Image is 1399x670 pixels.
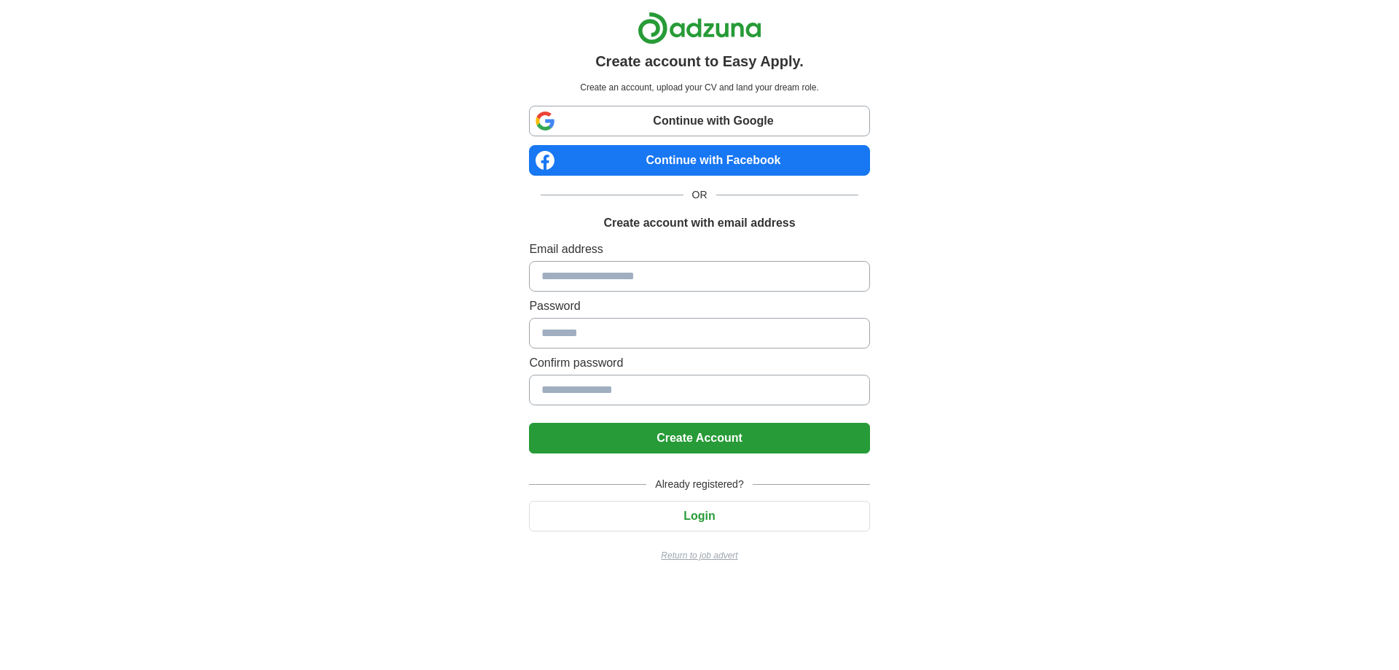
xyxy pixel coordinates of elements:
button: Login [529,501,869,531]
a: Login [529,510,869,522]
img: Adzuna logo [638,12,761,44]
span: OR [683,187,716,203]
label: Confirm password [529,354,869,372]
button: Create Account [529,423,869,453]
a: Continue with Google [529,106,869,136]
label: Email address [529,241,869,258]
p: Create an account, upload your CV and land your dream role. [532,81,866,94]
a: Return to job advert [529,549,869,562]
h1: Create account to Easy Apply. [595,50,804,72]
h1: Create account with email address [603,214,795,232]
span: Already registered? [646,477,752,492]
label: Password [529,297,869,315]
a: Continue with Facebook [529,145,869,176]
